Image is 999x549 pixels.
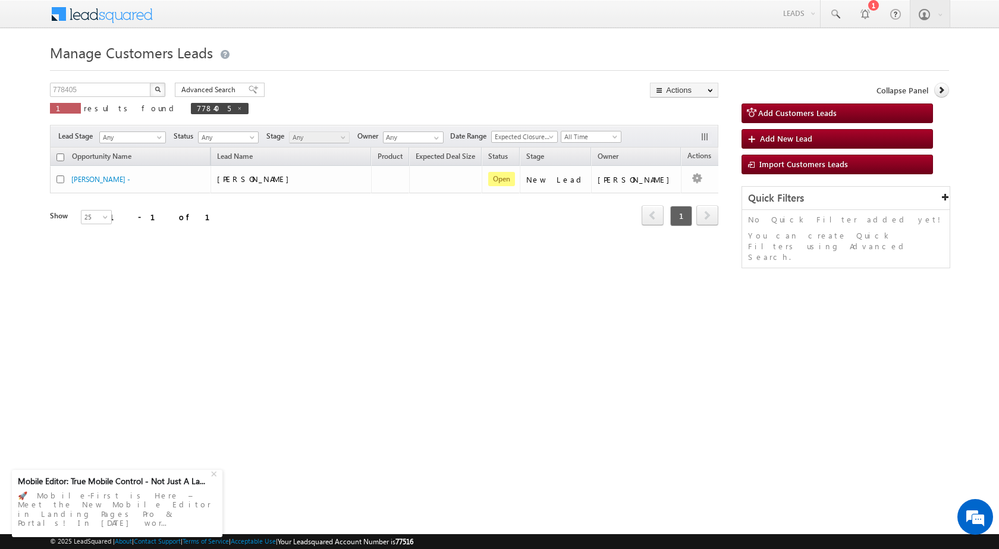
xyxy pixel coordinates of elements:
[561,131,618,142] span: All Time
[561,131,621,143] a: All Time
[50,536,413,547] span: © 2025 LeadSquared | | | | |
[290,132,346,143] span: Any
[198,131,259,143] a: Any
[115,537,132,545] a: About
[217,174,295,184] span: [PERSON_NAME]
[742,187,950,210] div: Quick Filters
[428,132,442,144] a: Show All Items
[759,159,848,169] span: Import Customers Leads
[289,131,350,143] a: Any
[642,206,664,225] a: prev
[598,174,676,185] div: [PERSON_NAME]
[378,152,403,161] span: Product
[183,537,229,545] a: Terms of Service
[266,131,289,142] span: Stage
[520,150,550,165] a: Stage
[109,210,224,224] div: 1 - 1 of 1
[197,103,231,113] span: 778405
[71,175,130,184] a: [PERSON_NAME] -
[491,131,558,143] a: Expected Closure Date
[748,230,944,262] p: You can create Quick Filters using Advanced Search.
[416,152,475,161] span: Expected Deal Size
[681,149,717,165] span: Actions
[492,131,554,142] span: Expected Closure Date
[670,206,692,226] span: 1
[181,84,239,95] span: Advanced Search
[650,83,718,98] button: Actions
[66,150,137,165] a: Opportunity Name
[50,211,71,221] div: Show
[526,152,544,161] span: Stage
[155,86,161,92] img: Search
[278,537,413,546] span: Your Leadsquared Account Number is
[488,172,515,186] span: Open
[696,206,718,225] a: next
[208,466,222,480] div: +
[211,150,259,165] span: Lead Name
[174,131,198,142] span: Status
[18,487,216,531] div: 🚀 Mobile-First is Here – Meet the New Mobile Editor in Landing Pages Pro & Portals! In [DATE] wor...
[231,537,276,545] a: Acceptable Use
[56,103,75,113] span: 1
[748,214,944,225] p: No Quick Filter added yet!
[696,205,718,225] span: next
[758,108,837,118] span: Add Customers Leads
[526,174,586,185] div: New Lead
[598,152,618,161] span: Owner
[199,132,255,143] span: Any
[760,133,812,143] span: Add New Lead
[134,537,181,545] a: Contact Support
[410,150,481,165] a: Expected Deal Size
[100,132,162,143] span: Any
[50,43,213,62] span: Manage Customers Leads
[450,131,491,142] span: Date Range
[357,131,383,142] span: Owner
[58,131,98,142] span: Lead Stage
[72,152,131,161] span: Opportunity Name
[877,85,928,96] span: Collapse Panel
[84,103,178,113] span: results found
[56,153,64,161] input: Check all records
[99,131,166,143] a: Any
[81,210,112,224] a: 25
[395,537,413,546] span: 77516
[482,150,514,165] a: Status
[383,131,444,143] input: Type to Search
[642,205,664,225] span: prev
[18,476,209,487] div: Mobile Editor: True Mobile Control - Not Just A La...
[81,212,113,222] span: 25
